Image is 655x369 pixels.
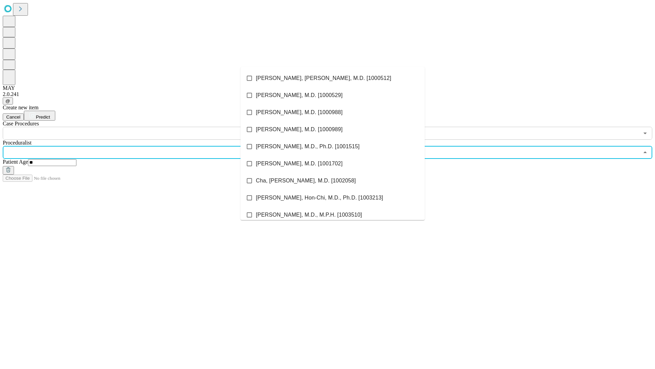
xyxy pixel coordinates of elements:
[36,114,50,120] span: Predict
[3,97,13,105] button: @
[3,105,39,110] span: Create new item
[24,111,55,121] button: Predict
[256,108,343,117] span: [PERSON_NAME], M.D. [1000988]
[256,160,343,168] span: [PERSON_NAME], M.D. [1001702]
[256,194,383,202] span: [PERSON_NAME], Hon-Chi, M.D., Ph.D. [1003213]
[5,98,10,104] span: @
[3,140,31,146] span: Proceduralist
[256,177,356,185] span: Cha, [PERSON_NAME], M.D. [1002058]
[256,125,343,134] span: [PERSON_NAME], M.D. [1000989]
[3,159,28,165] span: Patient Age
[3,85,652,91] div: MAY
[256,211,362,219] span: [PERSON_NAME], M.D., M.P.H. [1003510]
[3,121,39,126] span: Scheduled Procedure
[640,148,650,157] button: Close
[256,74,391,82] span: [PERSON_NAME], [PERSON_NAME], M.D. [1000512]
[256,142,360,151] span: [PERSON_NAME], M.D., Ph.D. [1001515]
[640,128,650,138] button: Open
[3,91,652,97] div: 2.0.241
[6,114,20,120] span: Cancel
[3,113,24,121] button: Cancel
[256,91,343,99] span: [PERSON_NAME], M.D. [1000529]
